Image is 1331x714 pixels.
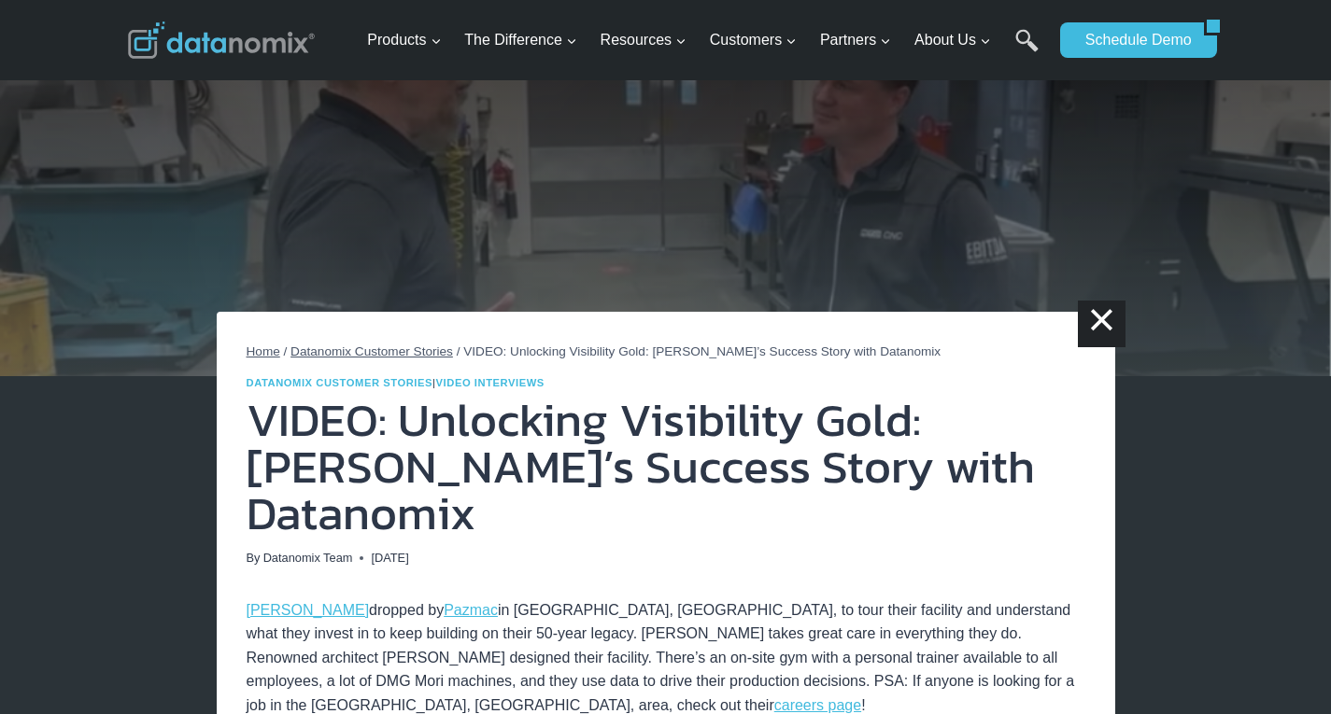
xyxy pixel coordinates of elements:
a: Search [1015,29,1039,71]
a: Datanomix Customer Stories [290,344,453,358]
a: [PERSON_NAME] [247,602,370,618]
span: Resources [601,28,687,52]
h1: VIDEO: Unlocking Visibility Gold: [PERSON_NAME]’s Success Story with Datanomix [247,397,1085,537]
a: Home [247,344,280,358]
a: Pazmac [444,602,498,618]
span: Partners [820,28,891,52]
a: Datanomix Team [263,551,353,565]
span: Customers [710,28,797,52]
nav: Primary Navigation [360,10,1051,71]
a: Schedule Demo [1060,22,1204,58]
a: Datanomix Customer Stories [247,377,433,388]
span: VIDEO: Unlocking Visibility Gold: [PERSON_NAME]’s Success Story with Datanomix [463,344,941,358]
time: [DATE] [371,549,408,567]
span: About Us [914,28,991,52]
img: Datanomix [128,21,315,59]
span: / [457,344,460,358]
a: careers page [774,697,861,713]
span: / [284,344,288,358]
a: Video Interviews [436,377,545,388]
nav: Breadcrumbs [247,342,1085,362]
a: × [1078,301,1125,347]
span: By [247,549,261,567]
span: | [247,377,545,388]
span: The Difference [464,28,577,52]
span: Products [367,28,441,52]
